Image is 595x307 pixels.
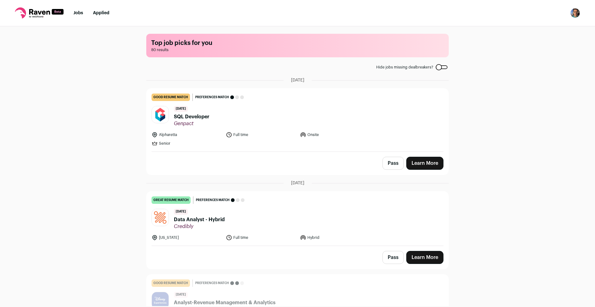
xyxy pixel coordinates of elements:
li: Onsite [300,132,371,138]
h1: Top job picks for you [151,39,444,47]
a: Applied [93,11,109,15]
span: [DATE] [291,180,304,186]
li: Full time [226,132,297,138]
div: good resume match [152,279,190,287]
button: Pass [382,157,404,170]
div: great resume match [152,196,191,204]
span: [DATE] [174,209,188,215]
li: Alpharetta [152,132,222,138]
button: Pass [382,251,404,264]
div: good resume match [152,94,190,101]
span: Hide jobs missing dealbreakers? [376,65,433,70]
span: Analyst-Revenue Management & Analytics [174,299,275,306]
span: [DATE] [174,292,188,298]
span: SQL Developer [174,113,209,121]
span: Preferences match [195,280,229,286]
a: Learn More [406,157,443,170]
a: Jobs [73,11,83,15]
li: Full time [226,235,297,241]
img: 2319e8f8e4b908d32a4da1910c1fa8a24a720b10e0b022dfadf7752c7ac0e8f4.jpg [152,106,169,123]
span: Preferences match [195,94,229,100]
li: Hybrid [300,235,371,241]
img: 5a042814c708335532561f98ab60fcd1fd6e9667b9a67722a62ee5a57c401635.jpg [152,209,169,226]
li: Senior [152,140,222,147]
span: Genpact [174,121,209,127]
span: [DATE] [174,106,188,112]
span: Data Analyst - Hybrid [174,216,225,223]
li: [US_STATE] [152,235,222,241]
span: 80 results [151,47,444,52]
a: great resume match Preferences match [DATE] Data Analyst - Hybrid Credibly [US_STATE] Full time H... [147,191,448,246]
span: Preferences match [196,197,230,203]
a: good resume match Preferences match [DATE] SQL Developer Genpact Alpharetta Full time Onsite Senior [147,89,448,151]
img: 17416607-medium_jpg [570,8,580,18]
a: Learn More [406,251,443,264]
span: Credibly [174,223,225,230]
button: Open dropdown [570,8,580,18]
span: [DATE] [291,77,304,83]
